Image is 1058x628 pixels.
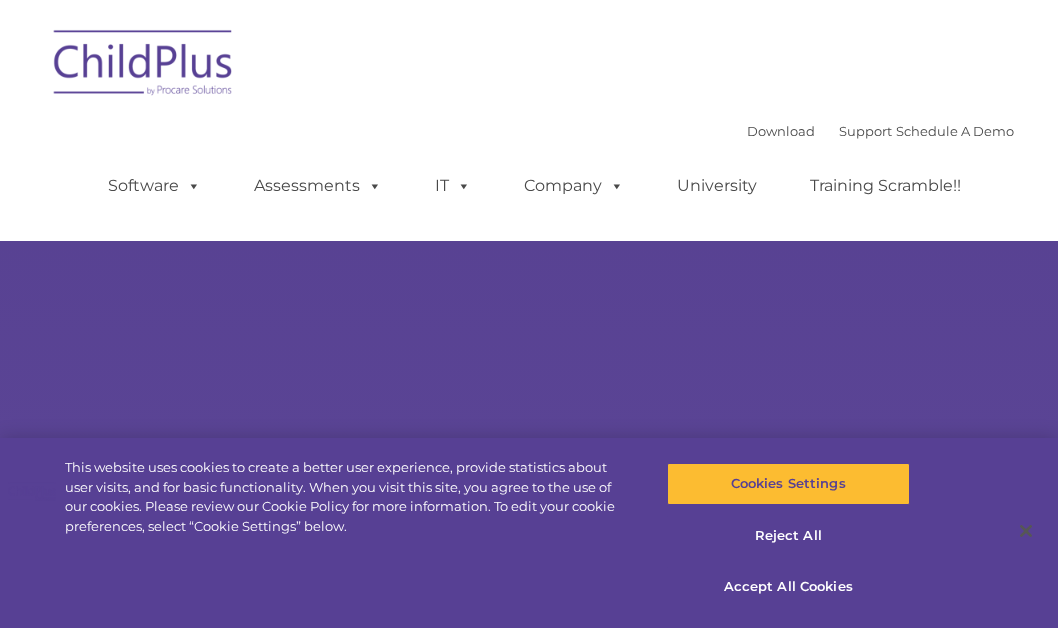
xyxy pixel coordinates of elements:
[747,123,815,139] a: Download
[504,166,644,206] a: Company
[896,123,1014,139] a: Schedule A Demo
[747,123,1014,139] font: |
[65,458,635,536] div: This website uses cookies to create a better user experience, provide statistics about user visit...
[667,515,910,557] button: Reject All
[839,123,892,139] a: Support
[1004,509,1048,553] button: Close
[790,166,981,206] a: Training Scramble!!
[88,166,221,206] a: Software
[44,16,244,116] img: ChildPlus by Procare Solutions
[667,463,910,505] button: Cookies Settings
[657,166,777,206] a: University
[415,166,491,206] a: IT
[234,166,402,206] a: Assessments
[667,566,910,608] button: Accept All Cookies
